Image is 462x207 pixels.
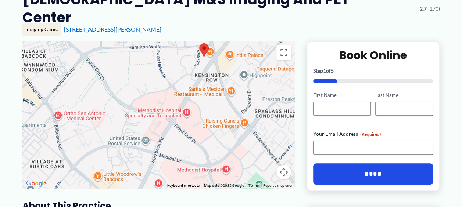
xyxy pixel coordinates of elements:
[323,68,326,74] span: 1
[428,4,440,14] span: (170)
[22,23,61,36] div: Imaging Clinic
[263,184,293,188] a: Report a map error
[204,184,244,188] span: Map data ©2025 Google
[313,48,433,62] h2: Book Online
[313,68,433,73] p: Step of
[167,183,200,188] button: Keyboard shortcuts
[360,131,381,137] span: (Required)
[24,179,49,188] a: Open this area in Google Maps (opens a new window)
[420,4,427,14] span: 2.7
[375,92,433,99] label: Last Name
[331,68,334,74] span: 5
[276,45,291,60] button: Toggle fullscreen view
[276,165,291,179] button: Map camera controls
[248,184,259,188] a: Terms
[313,130,433,138] label: Your Email Address
[64,26,161,33] a: [STREET_ADDRESS][PERSON_NAME]
[24,179,49,188] img: Google
[313,92,371,99] label: First Name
